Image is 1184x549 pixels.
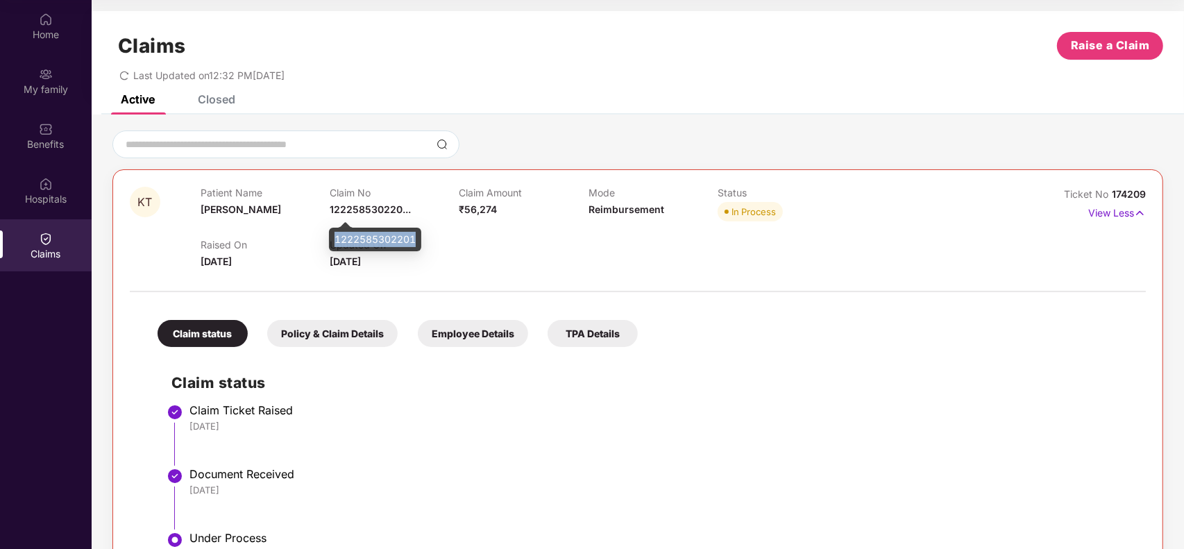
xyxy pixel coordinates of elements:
img: svg+xml;base64,PHN2ZyB3aWR0aD0iMjAiIGhlaWdodD0iMjAiIHZpZXdCb3g9IjAgMCAyMCAyMCIgZmlsbD0ibm9uZSIgeG... [39,67,53,81]
span: 122258530220... [330,203,411,215]
div: Closed [198,92,235,106]
span: ₹56,274 [459,203,497,215]
img: svg+xml;base64,PHN2ZyBpZD0iU3RlcC1BY3RpdmUtMzJ4MzIiIHhtbG5zPSJodHRwOi8vd3d3LnczLm9yZy8yMDAwL3N2Zy... [167,532,183,548]
span: [DATE] [201,255,232,267]
p: Claim No [330,187,459,199]
p: Status [718,187,847,199]
span: redo [119,69,129,81]
p: Raised On [201,239,330,251]
span: KT [138,196,153,208]
div: Policy & Claim Details [267,320,398,347]
div: Under Process [189,531,1132,545]
div: In Process [731,205,776,219]
div: [DATE] [189,484,1132,496]
h2: Claim status [171,371,1132,394]
span: Last Updated on 12:32 PM[DATE] [133,69,285,81]
img: svg+xml;base64,PHN2ZyBpZD0iU2VhcmNoLTMyeDMyIiB4bWxucz0iaHR0cDovL3d3dy53My5vcmcvMjAwMC9zdmciIHdpZH... [437,139,448,150]
img: svg+xml;base64,PHN2ZyBpZD0iQ2xhaW0iIHhtbG5zPSJodHRwOi8vd3d3LnczLm9yZy8yMDAwL3N2ZyIgd2lkdGg9IjIwIi... [39,232,53,246]
img: svg+xml;base64,PHN2ZyBpZD0iSG9zcGl0YWxzIiB4bWxucz0iaHR0cDovL3d3dy53My5vcmcvMjAwMC9zdmciIHdpZHRoPS... [39,177,53,191]
h1: Claims [118,34,186,58]
p: Claim Amount [459,187,588,199]
button: Raise a Claim [1057,32,1163,60]
div: TPA Details [548,320,638,347]
div: Claim Ticket Raised [189,403,1132,417]
span: [PERSON_NAME] [201,203,281,215]
div: Claim status [158,320,248,347]
img: svg+xml;base64,PHN2ZyBpZD0iQmVuZWZpdHMiIHhtbG5zPSJodHRwOi8vd3d3LnczLm9yZy8yMDAwL3N2ZyIgd2lkdGg9Ij... [39,122,53,136]
div: [DATE] [189,420,1132,432]
div: 1222585302201 [329,228,421,251]
span: 174209 [1112,188,1146,200]
span: Raise a Claim [1071,37,1150,54]
p: View Less [1088,202,1146,221]
img: svg+xml;base64,PHN2ZyBpZD0iSG9tZSIgeG1sbnM9Imh0dHA6Ly93d3cudzMub3JnLzIwMDAvc3ZnIiB3aWR0aD0iMjAiIG... [39,12,53,26]
img: svg+xml;base64,PHN2ZyBpZD0iU3RlcC1Eb25lLTMyeDMyIiB4bWxucz0iaHR0cDovL3d3dy53My5vcmcvMjAwMC9zdmciIH... [167,468,183,484]
div: Active [121,92,155,106]
div: Employee Details [418,320,528,347]
img: svg+xml;base64,PHN2ZyB4bWxucz0iaHR0cDovL3d3dy53My5vcmcvMjAwMC9zdmciIHdpZHRoPSIxNyIgaGVpZ2h0PSIxNy... [1134,205,1146,221]
img: svg+xml;base64,PHN2ZyBpZD0iU3RlcC1Eb25lLTMyeDMyIiB4bWxucz0iaHR0cDovL3d3dy53My5vcmcvMjAwMC9zdmciIH... [167,404,183,421]
p: Patient Name [201,187,330,199]
span: Ticket No [1064,188,1112,200]
p: Mode [589,187,718,199]
div: Document Received [189,467,1132,481]
span: Reimbursement [589,203,664,215]
span: [DATE] [330,255,361,267]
